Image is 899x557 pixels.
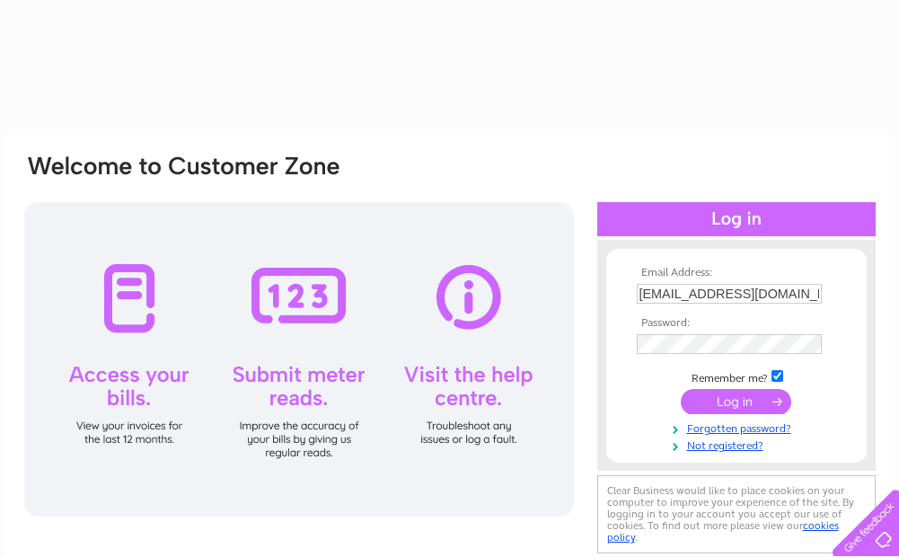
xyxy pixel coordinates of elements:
a: Not registered? [637,436,841,453]
a: Forgotten password? [637,419,841,436]
th: Email Address: [632,267,841,279]
div: Clear Business would like to place cookies on your computer to improve your experience of the sit... [597,475,876,553]
input: Submit [681,389,791,414]
td: Remember me? [632,367,841,385]
a: cookies policy [607,519,839,544]
th: Password: [632,317,841,330]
